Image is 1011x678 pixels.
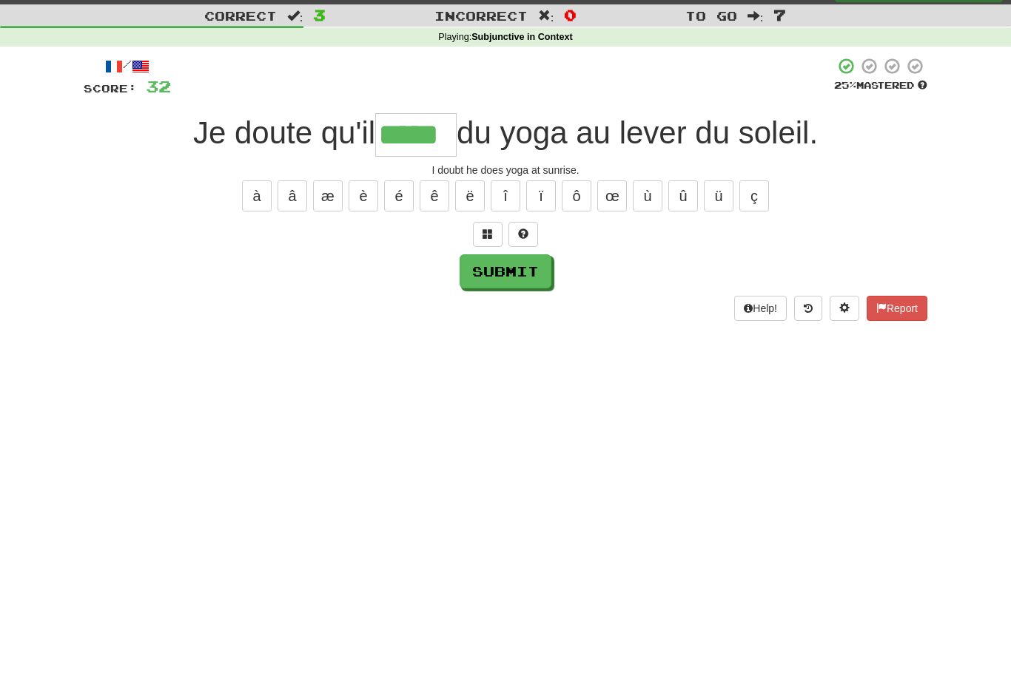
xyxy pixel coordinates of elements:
[84,82,137,95] span: Score:
[564,6,577,24] span: 0
[685,8,737,23] span: To go
[748,10,764,22] span: :
[668,180,698,211] button: û
[834,79,927,92] div: Mastered
[562,180,591,211] button: ô
[734,296,787,321] button: Help!
[434,8,528,23] span: Incorrect
[420,180,449,211] button: ê
[146,77,171,95] span: 32
[193,115,375,150] span: Je doute qu'il
[473,222,503,247] button: Switch sentence to multiple choice alt+p
[538,10,554,22] span: :
[84,57,171,75] div: /
[455,180,485,211] button: ë
[287,10,303,22] span: :
[457,115,818,150] span: du yoga au lever du soleil.
[794,296,822,321] button: Round history (alt+y)
[471,32,572,42] strong: Subjunctive in Context
[633,180,662,211] button: ù
[313,180,343,211] button: æ
[460,254,551,288] button: Submit
[704,180,733,211] button: ü
[526,180,556,211] button: ï
[204,8,277,23] span: Correct
[739,180,769,211] button: ç
[313,6,326,24] span: 3
[508,222,538,247] button: Single letter hint - you only get 1 per sentence and score half the points! alt+h
[491,180,520,211] button: î
[384,180,414,211] button: é
[349,180,378,211] button: è
[773,6,786,24] span: 7
[278,180,307,211] button: â
[84,163,927,177] div: I doubt he does yoga at sunrise.
[834,79,856,91] span: 25 %
[242,180,272,211] button: à
[867,296,927,321] button: Report
[597,180,627,211] button: œ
